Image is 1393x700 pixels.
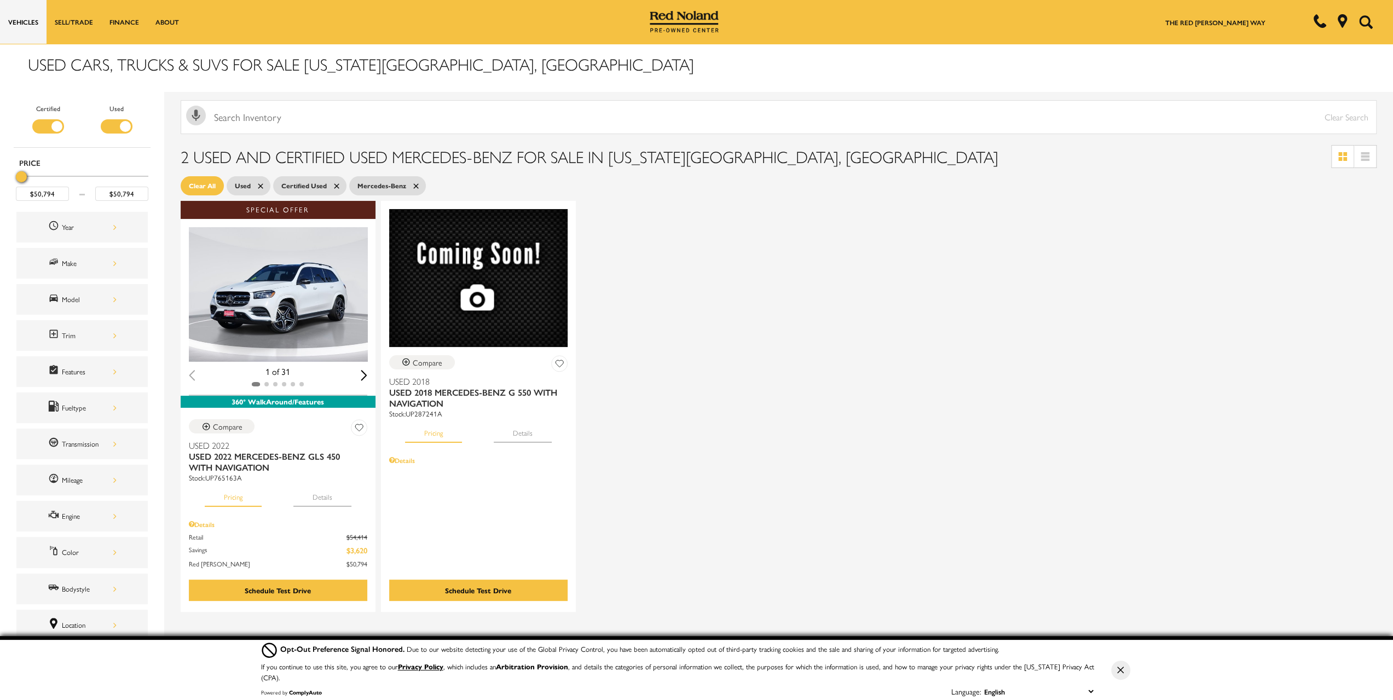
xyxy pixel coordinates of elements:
[189,559,346,569] span: Red [PERSON_NAME]
[62,583,117,595] div: Bodystyle
[16,187,69,201] input: Minimum
[189,532,367,542] a: Retail $54,414
[951,687,981,695] div: Language:
[62,257,117,269] div: Make
[389,376,559,387] span: Used 2018
[16,537,148,568] div: ColorColor
[62,221,117,233] div: Year
[281,179,327,193] span: Certified Used
[261,661,1094,682] p: If you continue to use this site, you agree to our , which includes an , and details the categori...
[16,501,148,531] div: EngineEngine
[186,106,206,125] svg: Click to toggle on voice search
[1355,1,1377,43] button: Open the search field
[189,559,367,569] a: Red [PERSON_NAME] $50,794
[496,661,568,672] strong: Arbitration Provision
[62,546,117,558] div: Color
[48,437,62,451] span: Transmission
[62,366,117,378] div: Features
[189,451,359,473] span: Used 2022 Mercedes-Benz GLS 450 With Navigation
[48,582,62,596] span: Bodystyle
[189,545,346,556] span: Savings
[650,15,719,26] a: Red Noland Pre-Owned
[62,474,117,486] div: Mileage
[62,619,117,631] div: Location
[189,440,367,473] a: Used 2022Used 2022 Mercedes-Benz GLS 450 With Navigation
[181,100,1377,134] input: Search Inventory
[389,387,559,409] span: Used 2018 Mercedes-Benz G 550 With Navigation
[16,356,148,387] div: FeaturesFeatures
[1111,661,1130,680] button: Close Button
[16,212,148,242] div: YearYear
[16,284,148,315] div: ModelModel
[357,179,406,193] span: Mercedes-Benz
[16,465,148,495] div: MileageMileage
[494,419,552,443] button: details tab
[398,661,443,672] a: Privacy Policy
[189,227,368,362] img: 2022 Mercedes-Benz GLS GLS 450 1
[189,179,216,193] span: Clear All
[445,585,511,595] div: Schedule Test Drive
[181,144,998,168] span: 2 Used and Certified Used Mercedes-Benz for Sale in [US_STATE][GEOGRAPHIC_DATA], [GEOGRAPHIC_DATA]
[389,209,568,346] img: 2018 Mercedes-Benz G-Class G 550
[280,643,999,655] div: Due to our website detecting your use of the Global Privacy Control, you have been automatically ...
[14,103,151,147] div: Filter by Vehicle Type
[389,455,568,465] div: Pricing Details - Used 2018 Mercedes-Benz G 550 With Navigation
[48,401,62,415] span: Fueltype
[62,438,117,450] div: Transmission
[16,392,148,423] div: FueltypeFueltype
[205,483,262,507] button: pricing tab
[62,329,117,342] div: Trim
[19,158,145,167] h5: Price
[189,440,359,451] span: Used 2022
[413,357,442,367] div: Compare
[189,545,367,556] a: Savings $3,620
[62,510,117,522] div: Engine
[109,103,124,114] label: Used
[48,509,62,523] span: Engine
[405,419,462,443] button: pricing tab
[361,370,367,380] div: Next slide
[62,293,117,305] div: Model
[16,167,148,201] div: Price
[189,419,255,433] button: Compare Vehicle
[389,580,568,601] div: Schedule Test Drive - Used 2018 Mercedes-Benz G 550 With Navigation
[551,355,568,375] button: Save Vehicle
[1165,18,1265,27] a: The Red [PERSON_NAME] Way
[48,328,62,343] span: Trim
[48,220,62,234] span: Year
[351,419,367,439] button: Save Vehicle
[189,519,367,529] div: Pricing Details - Used 2022 Mercedes-Benz GLS 450 With Navigation
[16,171,27,182] div: Maximum Price
[289,689,322,696] a: ComplyAuto
[181,396,375,408] div: 360° WalkAround/Features
[346,559,367,569] span: $50,794
[16,610,148,640] div: LocationLocation
[16,574,148,604] div: BodystyleBodystyle
[36,103,60,114] label: Certified
[48,473,62,487] span: Mileage
[189,580,367,601] div: Schedule Test Drive - Used 2022 Mercedes-Benz GLS 450 With Navigation
[389,376,568,409] a: Used 2018Used 2018 Mercedes-Benz G 550 With Navigation
[650,11,719,33] img: Red Noland Pre-Owned
[16,320,148,351] div: TrimTrim
[235,179,251,193] span: Used
[346,532,367,542] del: $54,414
[293,483,351,507] button: details tab
[261,689,322,696] div: Powered by
[189,473,367,483] div: Stock : UP765163A
[213,421,242,431] div: Compare
[16,429,148,459] div: TransmissionTransmission
[48,618,62,632] span: Location
[48,365,62,379] span: Features
[280,643,407,654] span: Opt-Out Preference Signal Honored .
[389,355,455,369] button: Compare Vehicle
[16,248,148,279] div: MakeMake
[181,201,375,218] div: Special Offer
[389,409,568,419] div: Stock : UP287241A
[346,545,367,556] span: $3,620
[189,532,346,542] span: Retail
[981,685,1096,698] select: Language Select
[189,227,368,362] div: 1 / 2
[95,187,148,201] input: Maximum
